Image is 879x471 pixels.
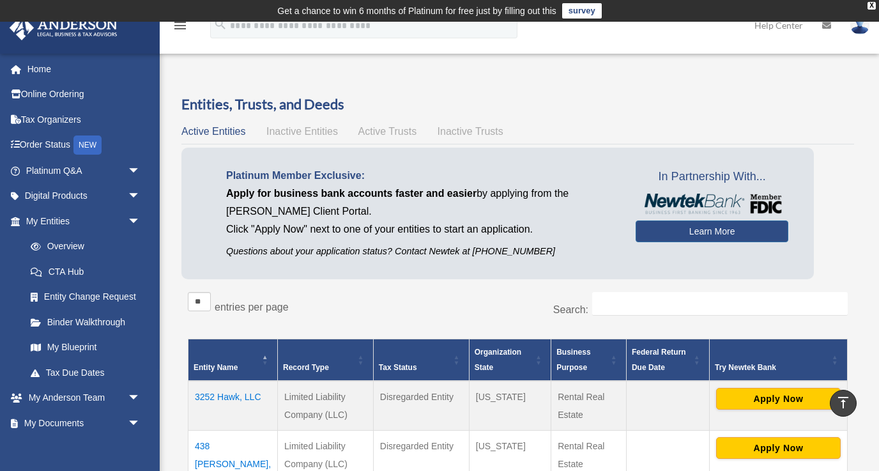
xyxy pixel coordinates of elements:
[283,363,329,372] span: Record Type
[836,395,851,410] i: vertical_align_top
[18,284,153,310] a: Entity Change Request
[73,135,102,155] div: NEW
[632,348,686,372] span: Federal Return Due Date
[709,339,847,382] th: Try Newtek Bank : Activate to sort
[551,339,627,382] th: Business Purpose: Activate to sort
[128,208,153,235] span: arrow_drop_down
[373,339,469,382] th: Tax Status: Activate to sort
[475,348,521,372] span: Organization State
[181,95,854,114] h3: Entities, Trusts, and Deeds
[553,304,588,315] label: Search:
[128,183,153,210] span: arrow_drop_down
[9,107,160,132] a: Tax Organizers
[128,158,153,184] span: arrow_drop_down
[373,381,469,431] td: Disregarded Entity
[181,126,245,137] span: Active Entities
[188,381,278,431] td: 3252 Hawk, LLC
[636,220,788,242] a: Learn More
[9,132,160,158] a: Order StatusNEW
[469,339,551,382] th: Organization State: Activate to sort
[18,360,153,385] a: Tax Due Dates
[556,348,590,372] span: Business Purpose
[226,188,477,199] span: Apply for business bank accounts faster and easier
[9,158,160,183] a: Platinum Q&Aarrow_drop_down
[551,381,627,431] td: Rental Real Estate
[716,437,841,459] button: Apply Now
[226,185,616,220] p: by applying from the [PERSON_NAME] Client Portal.
[9,385,160,411] a: My Anderson Teamarrow_drop_down
[213,17,227,31] i: search
[215,302,289,313] label: entries per page
[277,3,556,19] div: Get a chance to win 6 months of Platinum for free just by filling out this
[194,363,238,372] span: Entity Name
[172,22,188,33] a: menu
[358,126,417,137] span: Active Trusts
[18,234,147,259] a: Overview
[626,339,709,382] th: Federal Return Due Date: Activate to sort
[128,385,153,412] span: arrow_drop_down
[9,82,160,107] a: Online Ordering
[278,339,374,382] th: Record Type: Activate to sort
[9,183,160,209] a: Digital Productsarrow_drop_down
[226,167,616,185] p: Platinum Member Exclusive:
[226,243,616,259] p: Questions about your application status? Contact Newtek at [PHONE_NUMBER]
[438,126,503,137] span: Inactive Trusts
[266,126,338,137] span: Inactive Entities
[636,167,788,187] span: In Partnership With...
[18,259,153,284] a: CTA Hub
[278,381,374,431] td: Limited Liability Company (LLC)
[6,15,121,40] img: Anderson Advisors Platinum Portal
[9,56,160,82] a: Home
[9,208,153,234] a: My Entitiesarrow_drop_down
[850,16,869,35] img: User Pic
[18,335,153,360] a: My Blueprint
[716,388,841,410] button: Apply Now
[226,220,616,238] p: Click "Apply Now" next to one of your entities to start an application.
[469,381,551,431] td: [US_STATE]
[379,363,417,372] span: Tax Status
[188,339,278,382] th: Entity Name: Activate to invert sorting
[642,194,782,214] img: NewtekBankLogoSM.png
[830,390,857,417] a: vertical_align_top
[172,18,188,33] i: menu
[868,2,876,10] div: close
[128,410,153,436] span: arrow_drop_down
[562,3,602,19] a: survey
[9,410,160,436] a: My Documentsarrow_drop_down
[18,309,153,335] a: Binder Walkthrough
[715,360,828,375] div: Try Newtek Bank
